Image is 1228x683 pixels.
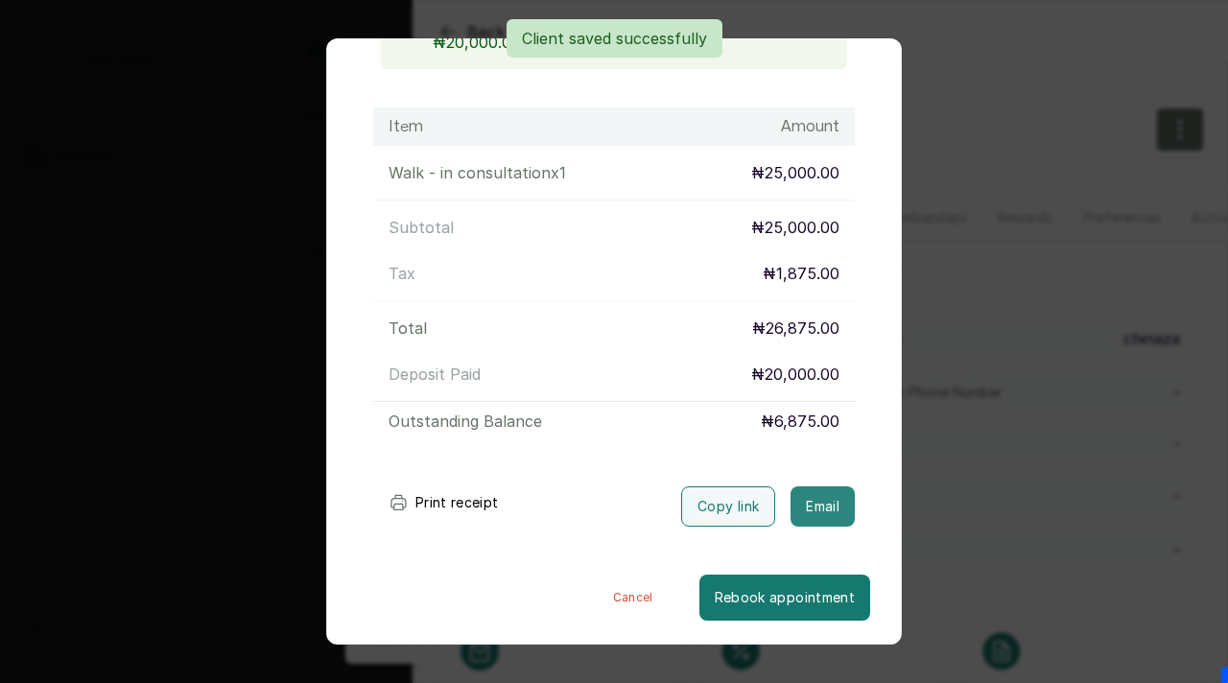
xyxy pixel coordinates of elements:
button: Copy link [681,486,775,527]
p: ₦26,875.00 [752,317,839,340]
p: Total [389,317,427,340]
p: Outstanding Balance [389,410,542,433]
p: ₦25,000.00 [751,216,839,239]
button: Print receipt [373,483,514,522]
h1: Item [389,115,423,138]
button: Cancel [567,575,699,621]
p: Deposit Paid [389,363,481,386]
p: ₦1,875.00 [763,262,839,285]
p: Client saved successfully [522,27,707,50]
p: Subtotal [389,216,454,239]
p: Tax [389,262,415,285]
p: Walk - in consultation x 1 [389,161,566,184]
p: ₦6,875.00 [761,410,839,433]
button: Email [791,486,855,527]
p: ₦20,000.00 [751,363,839,386]
h1: Amount [781,115,839,138]
p: ₦25,000.00 [751,161,839,184]
button: Rebook appointment [699,575,870,621]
